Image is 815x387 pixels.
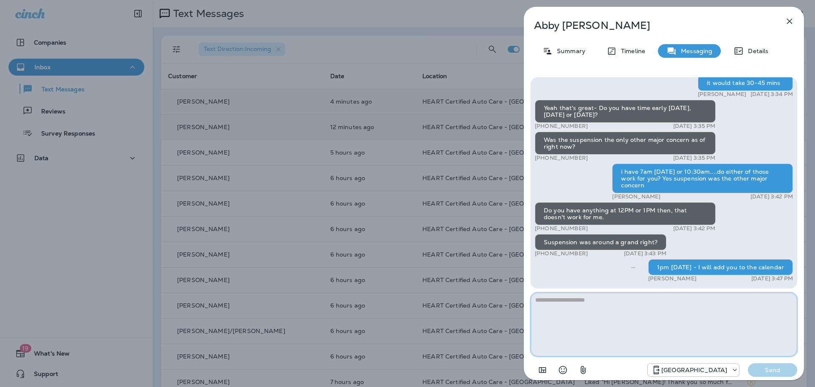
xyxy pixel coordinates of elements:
[648,365,739,375] div: +1 (847) 262-3704
[612,164,793,193] div: i have 7am [DATE] or 10:30am....do either of those work for you? Yes suspension was the other maj...
[612,193,660,200] p: [PERSON_NAME]
[698,75,793,91] div: it would take 30-45 mins
[677,48,712,54] p: Messaging
[553,48,585,54] p: Summary
[535,123,588,130] p: [PHONE_NUMBER]
[624,250,666,257] p: [DATE] 3:43 PM
[673,225,716,232] p: [DATE] 3:42 PM
[631,263,635,271] span: Sent
[617,48,645,54] p: Timeline
[750,91,793,98] p: [DATE] 3:34 PM
[535,234,666,250] div: Suspension was around a grand right?
[535,132,716,155] div: Was the suspension the only other major concern as of right now?
[535,155,588,161] p: [PHONE_NUMBER]
[661,367,727,373] p: [GEOGRAPHIC_DATA]
[751,275,793,282] p: [DATE] 3:47 PM
[535,100,716,123] div: Yeah that's great- Do you have time early [DATE], [DATE] or [DATE]?
[534,362,551,379] button: Add in a premade template
[534,20,766,31] p: Abby [PERSON_NAME]
[535,250,588,257] p: [PHONE_NUMBER]
[554,362,571,379] button: Select an emoji
[535,225,588,232] p: [PHONE_NUMBER]
[673,123,716,130] p: [DATE] 3:35 PM
[648,275,697,282] p: [PERSON_NAME]
[648,259,793,275] div: 1pm [DATE] - I will add you to the calendar
[698,91,746,98] p: [PERSON_NAME]
[750,193,793,200] p: [DATE] 3:42 PM
[673,155,716,161] p: [DATE] 3:35 PM
[744,48,768,54] p: Details
[535,202,716,225] div: Do you have anything at 12PM or 1PM then, that doesn't work for me.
